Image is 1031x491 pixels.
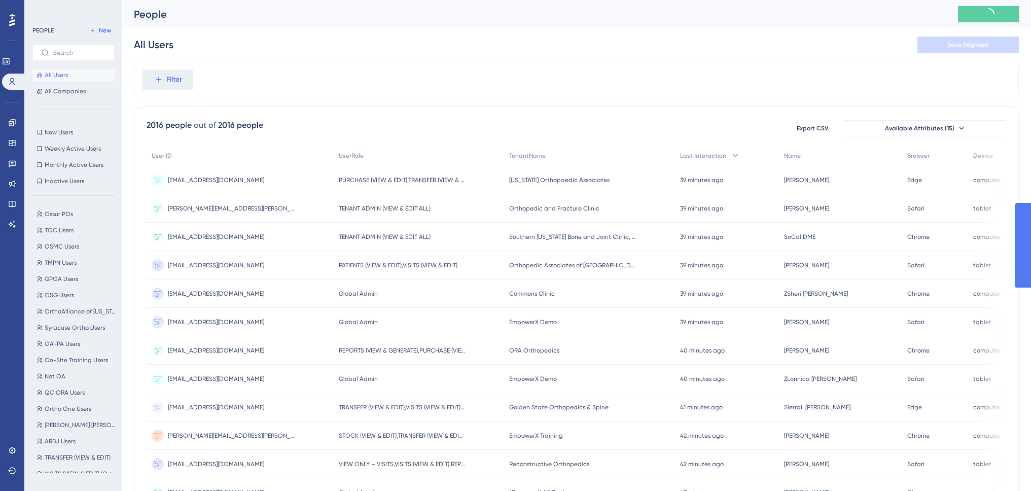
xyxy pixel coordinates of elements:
[907,233,930,241] span: Chrome
[32,26,54,34] div: PEOPLE
[973,375,991,383] span: tablet
[32,257,121,269] button: TMPN Users
[509,261,636,269] span: Orthopedic Associates of [GEOGRAPHIC_DATA][US_STATE]
[907,346,930,355] span: Chrome
[907,176,922,184] span: Edge
[134,7,933,21] div: People
[32,354,121,366] button: On-Site Training Users
[988,451,1019,481] iframe: UserGuiding AI Assistant Launcher
[32,305,121,318] button: OrthoAlliance of [US_STATE] Users
[339,432,466,440] span: STOCK (VIEW & EDIT),TRANSFER (VIEW & EDIT),PATIENTS (VIEW & EDIT),REPORTS (VIEW & GENERATE),TRANS...
[680,347,725,354] time: 40 minutes ago
[32,240,121,253] button: OSMC Users
[168,233,264,241] span: [EMAIL_ADDRESS][DOMAIN_NAME]
[45,291,74,299] span: OSG Users
[32,126,115,138] button: New Users
[32,159,115,171] button: Monthly Active Users
[680,461,724,468] time: 42 minutes ago
[168,204,295,213] span: [PERSON_NAME][EMAIL_ADDRESS][PERSON_NAME][DOMAIN_NAME]
[784,176,829,184] span: [PERSON_NAME]
[339,318,378,326] span: Global Admin
[680,404,723,411] time: 41 minutes ago
[99,26,111,34] span: New
[973,432,1001,440] span: computer
[509,375,557,383] span: EmpowerX Demo
[680,233,723,240] time: 39 minutes ago
[32,419,121,431] button: [PERSON_NAME] [PERSON_NAME] Users
[973,460,991,468] span: tablet
[509,204,599,213] span: Orthopedic and Fracture Clinic
[973,290,1001,298] span: computer
[973,152,993,160] span: Device
[168,261,264,269] span: [EMAIL_ADDRESS][DOMAIN_NAME]
[947,41,989,49] span: Save Segment
[973,204,991,213] span: tablet
[45,437,76,445] span: ARBJ Users
[32,387,121,399] button: QC ORA Users
[339,460,466,468] span: VIEW ONLY – VISITS,VISITS (VIEW & EDIT),REPORTS (VIEW & GENERATE),VIEW ONLY – PATIENTS,PATIENTS (...
[32,435,121,447] button: ARBJ Users
[784,403,850,411] span: SierraL [PERSON_NAME]
[168,176,264,184] span: [EMAIL_ADDRESS][DOMAIN_NAME]
[509,176,610,184] span: [US_STATE] Orthopaedic Associates
[32,370,121,382] button: Not OA
[509,460,589,468] span: Reconstructive Orthopedics
[32,69,115,81] button: All Users
[509,290,555,298] span: Commons Clinic
[339,204,431,213] span: TENANT ADMIN (VIEW & EDIT ALL)
[45,340,80,348] span: OA-PA Users
[45,421,117,429] span: [PERSON_NAME] [PERSON_NAME] Users
[45,405,91,413] span: Ortho One Users
[32,175,115,187] button: Inactive Users
[339,346,466,355] span: REPORTS (VIEW & GENERATE),PURCHASE (VIEW & EDIT),PATIENTS (VIEW & EDIT),CATALOG (VIEW & EDIT),TRA...
[973,403,1001,411] span: computer
[45,210,73,218] span: Ossur POs
[32,322,121,334] button: Syracuse Ortho Users
[680,375,725,382] time: 40 minutes ago
[797,124,829,132] span: Export CSV
[45,389,85,397] span: QC ORA Users
[134,38,173,52] div: All Users
[680,262,723,269] time: 39 minutes ago
[787,120,838,136] button: Export CSV
[168,432,295,440] span: [PERSON_NAME][EMAIL_ADDRESS][PERSON_NAME][DOMAIN_NAME]
[168,403,264,411] span: [EMAIL_ADDRESS][DOMAIN_NAME]
[973,318,991,326] span: tablet
[907,460,925,468] span: Safari
[45,307,117,315] span: OrthoAlliance of [US_STATE] Users
[168,460,264,468] span: [EMAIL_ADDRESS][DOMAIN_NAME]
[32,338,121,350] button: OA-PA Users
[339,403,466,411] span: TRANSFER (VIEW & EDIT),VISITS (VIEW & EDIT),PURCHASE (VIEW & EDIT),PATIENTS (VIEW & EDIT),VIEW ON...
[45,87,86,95] span: All Companies
[680,152,726,160] span: Last Interaction
[32,143,115,155] button: Weekly Active Users
[907,261,925,269] span: Safari
[885,124,954,132] span: Available Attributes (15)
[339,233,431,241] span: TENANT ADMIN (VIEW & EDIT ALL)
[45,242,79,251] span: OSMC Users
[509,346,559,355] span: ORA Orthopedics
[32,451,121,464] button: TRANSFER (VIEW & EDIT)
[45,372,65,380] span: Not OA
[907,318,925,326] span: Safari
[784,432,829,440] span: [PERSON_NAME]
[784,152,801,160] span: Name
[973,261,991,269] span: tablet
[784,460,829,468] span: [PERSON_NAME]
[509,233,636,241] span: Southern [US_STATE] Bone and Joint Clinic, Inc
[907,204,925,213] span: Safari
[907,290,930,298] span: Chrome
[152,152,172,160] span: User ID
[339,375,378,383] span: Global Admin
[907,375,925,383] span: Safari
[973,346,1001,355] span: computer
[784,375,857,383] span: ZLonnica [PERSON_NAME]
[680,319,723,326] time: 39 minutes ago
[784,346,829,355] span: [PERSON_NAME]
[32,208,121,220] button: Ossur POs
[680,290,723,297] time: 39 minutes ago
[907,152,930,160] span: Browser
[32,403,121,415] button: Ortho One Users
[218,119,263,131] div: 2016 people
[784,318,829,326] span: [PERSON_NAME]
